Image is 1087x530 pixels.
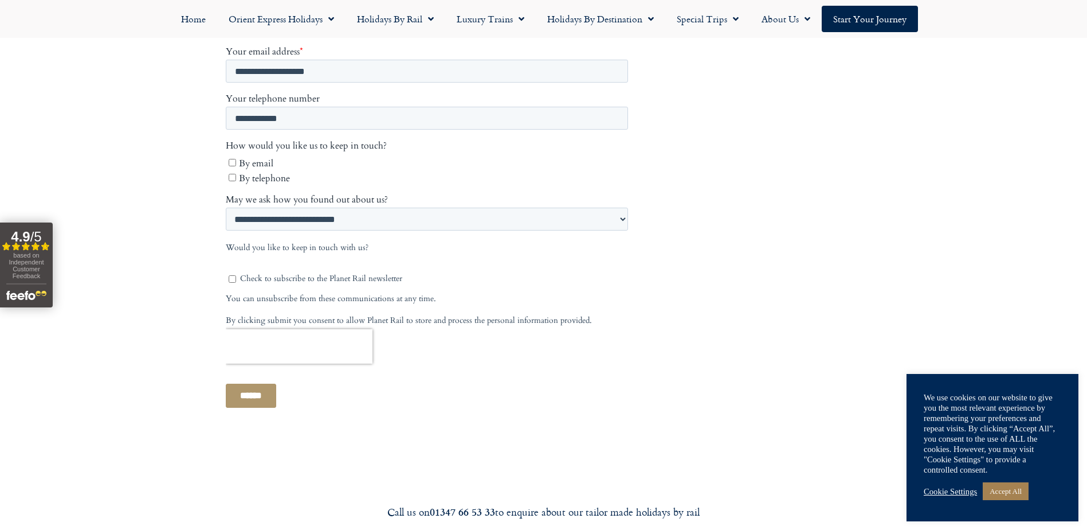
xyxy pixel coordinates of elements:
a: Home [170,6,217,32]
nav: Menu [6,6,1081,32]
a: Orient Express Holidays [217,6,346,32]
a: Start your Journey [822,6,918,32]
a: Special Trips [665,6,750,32]
div: Call us on to enquire about our tailor made holidays by rail [223,505,865,519]
a: Accept All [983,482,1029,500]
a: Holidays by Destination [536,6,665,32]
a: About Us [750,6,822,32]
div: We use cookies on our website to give you the most relevant experience by remembering your prefer... [924,392,1061,475]
a: Luxury Trains [445,6,536,32]
a: Holidays by Rail [346,6,445,32]
strong: 01347 66 53 33 [430,504,495,519]
a: Cookie Settings [924,486,977,497]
